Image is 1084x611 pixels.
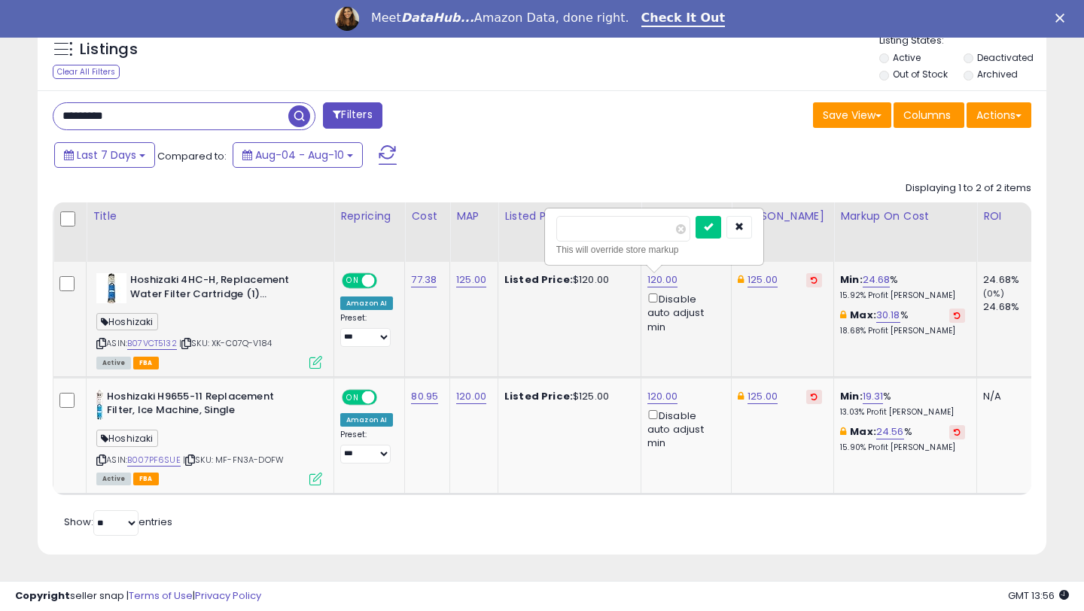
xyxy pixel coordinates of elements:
b: Listed Price: [504,272,573,287]
p: 18.68% Profit [PERSON_NAME] [840,326,965,336]
span: FBA [133,473,159,485]
div: % [840,425,965,453]
div: Disable auto adjust min [647,290,720,334]
div: ROI [983,208,1038,224]
h5: Listings [80,39,138,60]
a: Check It Out [641,11,726,27]
div: Preset: [340,313,393,347]
a: Privacy Policy [195,588,261,603]
a: 125.00 [456,272,486,287]
a: 30.18 [876,308,900,323]
span: ON [343,391,362,403]
div: $120.00 [504,273,629,287]
div: MAP [456,208,492,224]
p: 15.92% Profit [PERSON_NAME] [840,290,965,301]
label: Deactivated [977,51,1034,64]
a: 24.68 [863,272,891,287]
span: Hoshizaki [96,430,158,447]
b: Min: [840,272,863,287]
div: Displaying 1 to 2 of 2 items [906,181,1031,196]
div: seller snap | | [15,589,261,603]
span: | SKU: XK-C07Q-V184 [179,337,272,349]
span: Show: entries [64,515,172,529]
a: 80.95 [411,389,438,404]
span: FBA [133,357,159,369]
i: This overrides the store level Dynamic Max Price for this listing [738,275,744,284]
button: Save View [813,102,891,128]
div: % [840,390,965,418]
div: % [840,273,965,301]
div: N/A [983,390,1033,403]
span: All listings currently available for purchase on Amazon [96,357,131,369]
a: 125.00 [748,389,778,404]
img: Profile image for Georgie [335,7,359,31]
a: 24.56 [876,424,904,439]
div: Close [1055,14,1070,23]
strong: Copyright [15,588,70,603]
p: Listing States: [879,34,1047,48]
div: Disable auto adjust min [647,407,720,451]
div: Title [93,208,327,224]
div: 24.68% [983,300,1044,314]
th: The percentage added to the cost of goods (COGS) that forms the calculator for Min & Max prices. [834,202,977,262]
button: Last 7 Days [54,142,155,168]
i: DataHub... [401,11,474,25]
a: B007PF6SUE [127,454,181,467]
label: Active [893,51,921,64]
a: 120.00 [647,389,677,404]
div: Meet Amazon Data, done right. [371,11,629,26]
span: All listings currently available for purchase on Amazon [96,473,131,485]
span: | SKU: MF-FN3A-DOFW [183,454,284,466]
button: Aug-04 - Aug-10 [233,142,363,168]
a: 125.00 [748,272,778,287]
small: (0%) [983,287,1004,299]
i: Revert to store-level Dynamic Max Price [811,276,818,284]
a: B07VCT5132 [127,337,177,350]
div: Repricing [340,208,398,224]
label: Archived [977,68,1018,81]
div: % [840,309,965,336]
span: OFF [375,275,399,287]
div: Listed Price [504,208,635,224]
span: Last 7 Days [77,147,136,163]
div: Amazon AI [340,413,393,427]
a: 120.00 [456,389,486,404]
b: Hoshizaki H9655-11 Replacement Filter, Ice Machine, Single [107,390,290,421]
i: This overrides the store level max markup for this listing [840,310,846,320]
p: 15.90% Profit [PERSON_NAME] [840,442,965,453]
span: Compared to: [157,149,227,163]
span: 2025-08-18 13:56 GMT [1008,588,1069,603]
div: $125.00 [504,390,629,403]
a: 19.31 [863,389,884,404]
button: Actions [967,102,1031,128]
div: ASIN: [96,390,322,484]
div: Cost [411,208,443,224]
span: OFF [375,391,399,403]
div: Amazon AI [340,296,393,310]
div: [PERSON_NAME] [738,208,827,224]
b: Min: [840,389,863,403]
span: Hoshizaki [96,313,158,330]
a: 120.00 [647,272,677,287]
b: Listed Price: [504,389,573,403]
b: Hoshizaki 4HC-H, Replacement Water Filter Cartridge (1)… [130,273,313,305]
button: Filters [323,102,382,129]
div: Clear All Filters [53,65,120,79]
a: 77.38 [411,272,437,287]
button: Columns [894,102,964,128]
img: 31xRvcCy2EL._SL40_.jpg [96,273,126,303]
div: This will override store markup [556,242,752,257]
img: 31dZiEHQ4xL._SL40_.jpg [96,390,103,420]
div: Preset: [340,430,393,464]
i: Revert to store-level Max Markup [954,312,961,319]
a: Terms of Use [129,588,193,603]
b: Max: [850,424,876,439]
span: ON [343,275,362,287]
label: Out of Stock [893,68,948,81]
span: Aug-04 - Aug-10 [255,147,344,163]
div: 24.68% [983,273,1044,287]
b: Max: [850,308,876,322]
div: ASIN: [96,273,322,367]
span: Columns [903,108,951,123]
p: 13.03% Profit [PERSON_NAME] [840,407,965,418]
